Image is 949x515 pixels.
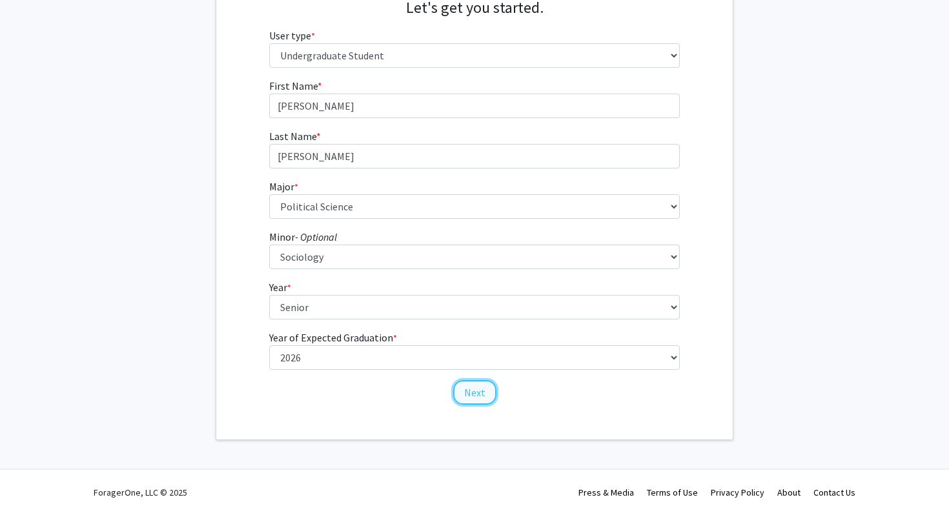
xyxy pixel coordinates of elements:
[269,179,298,194] label: Major
[711,487,764,498] a: Privacy Policy
[295,230,337,243] i: - Optional
[269,330,397,345] label: Year of Expected Graduation
[813,487,855,498] a: Contact Us
[647,487,698,498] a: Terms of Use
[269,79,318,92] span: First Name
[269,279,291,295] label: Year
[269,28,315,43] label: User type
[269,130,316,143] span: Last Name
[777,487,801,498] a: About
[269,229,337,245] label: Minor
[10,457,55,505] iframe: Chat
[578,487,634,498] a: Press & Media
[94,470,187,515] div: ForagerOne, LLC © 2025
[453,380,496,405] button: Next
